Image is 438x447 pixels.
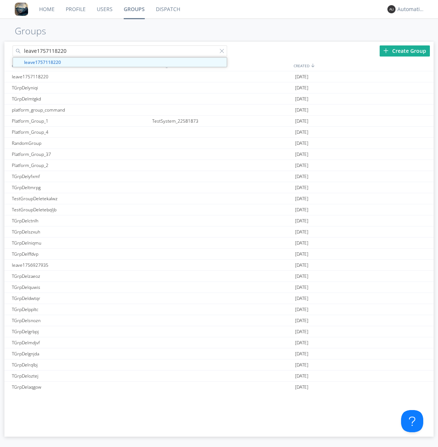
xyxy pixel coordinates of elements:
[4,149,434,160] a: Platform_Group_37[DATE]
[4,93,434,105] a: TGrpDelmtgkd[DATE]
[295,282,308,293] span: [DATE]
[295,215,308,226] span: [DATE]
[10,71,151,82] div: leave1757118220
[295,171,308,182] span: [DATE]
[10,160,151,171] div: Platform_Group_2
[295,337,308,348] span: [DATE]
[4,271,434,282] a: TGrpDelzaeoz[DATE]
[4,315,434,326] a: TGrpDelsnozn[DATE]
[4,127,434,138] a: Platform_Group_4[DATE]
[295,127,308,138] span: [DATE]
[4,171,434,182] a: TGrpDelyfxmf[DATE]
[295,82,308,93] span: [DATE]
[10,326,151,337] div: TGrpDelgrbpj
[10,182,151,193] div: TGrpDeltmrpg
[4,82,434,93] a: TGrpDelyniqi[DATE]
[295,204,308,215] span: [DATE]
[4,116,434,127] a: Platform_Group_1TestSystem_22581873[DATE]
[4,249,434,260] a: TGrpDelffdvp[DATE]
[10,127,151,137] div: Platform_Group_4
[295,138,308,149] span: [DATE]
[4,304,434,315] a: TGrpDelppltc[DATE]
[295,71,308,82] span: [DATE]
[4,215,434,226] a: TGrpDelctnlh[DATE]
[4,204,434,215] a: TestGroupDeletebqljb[DATE]
[4,371,434,382] a: TGrpDeloztej[DATE]
[10,105,151,115] div: platform_group_command
[295,304,308,315] span: [DATE]
[295,193,308,204] span: [DATE]
[295,315,308,326] span: [DATE]
[10,371,151,381] div: TGrpDeloztej
[295,348,308,359] span: [DATE]
[10,116,151,126] div: Platform_Group_1
[4,226,434,238] a: TGrpDelszxuh[DATE]
[397,6,425,13] div: Automation+0004
[4,71,434,82] a: leave1757118220[DATE]
[295,293,308,304] span: [DATE]
[10,204,151,215] div: TestGroupDeletebqljb
[4,293,434,304] a: TGrpDeldwtqr[DATE]
[10,304,151,315] div: TGrpDelppltc
[4,160,434,171] a: Platform_Group_2[DATE]
[24,59,61,65] strong: leave1757118220
[4,382,434,393] a: TGrpDelaqgow[DATE]
[10,238,151,248] div: TGrpDelniqmu
[4,326,434,337] a: TGrpDelgrbpj[DATE]
[150,116,293,126] div: TestSystem_22581873
[10,226,151,237] div: TGrpDelszxuh
[10,149,151,160] div: Platform_Group_37
[10,138,151,149] div: RandomGroup
[13,45,227,57] input: Search groups
[295,238,308,249] span: [DATE]
[4,138,434,149] a: RandomGroup[DATE]
[295,260,308,271] span: [DATE]
[10,60,148,71] div: GROUPS
[10,249,151,259] div: TGrpDelffdvp
[4,238,434,249] a: TGrpDelniqmu[DATE]
[295,326,308,337] span: [DATE]
[295,226,308,238] span: [DATE]
[10,93,151,104] div: TGrpDelmtgkd
[10,260,151,270] div: leave1756927935
[295,359,308,371] span: [DATE]
[4,359,434,371] a: TGrpDelrqlbj[DATE]
[295,271,308,282] span: [DATE]
[4,260,434,271] a: leave1756927935[DATE]
[4,193,434,204] a: TestGroupDeletekalwz[DATE]
[295,249,308,260] span: [DATE]
[15,26,438,36] h1: Groups
[10,348,151,359] div: TGrpDelgnjda
[295,116,308,127] span: [DATE]
[4,337,434,348] a: TGrpDelmdjvf[DATE]
[387,5,396,13] img: 373638.png
[295,105,308,116] span: [DATE]
[292,60,434,71] div: CREATED
[295,371,308,382] span: [DATE]
[10,193,151,204] div: TestGroupDeletekalwz
[401,410,423,432] iframe: Toggle Customer Support
[10,82,151,93] div: TGrpDelyniqi
[4,182,434,193] a: TGrpDeltmrpg[DATE]
[10,171,151,182] div: TGrpDelyfxmf
[10,382,151,392] div: TGrpDelaqgow
[10,337,151,348] div: TGrpDelmdjvf
[4,105,434,116] a: platform_group_command[DATE]
[10,293,151,304] div: TGrpDeldwtqr
[10,359,151,370] div: TGrpDelrqlbj
[380,45,430,57] div: Create Group
[295,182,308,193] span: [DATE]
[15,3,28,16] img: 8ff700cf5bab4eb8a436322861af2272
[10,282,151,293] div: TGrpDelquwis
[383,48,389,53] img: plus.svg
[10,315,151,326] div: TGrpDelsnozn
[295,160,308,171] span: [DATE]
[4,348,434,359] a: TGrpDelgnjda[DATE]
[295,93,308,105] span: [DATE]
[295,382,308,393] span: [DATE]
[4,282,434,293] a: TGrpDelquwis[DATE]
[295,149,308,160] span: [DATE]
[10,271,151,281] div: TGrpDelzaeoz
[10,215,151,226] div: TGrpDelctnlh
